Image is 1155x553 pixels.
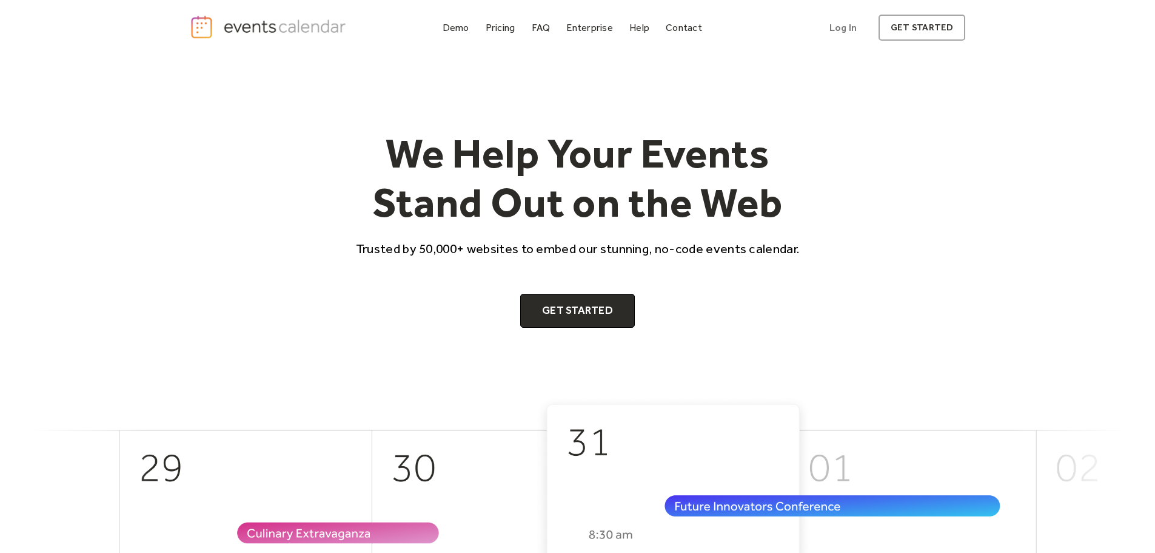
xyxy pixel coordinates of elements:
[661,19,707,36] a: Contact
[624,19,654,36] a: Help
[566,24,612,31] div: Enterprise
[438,19,474,36] a: Demo
[443,24,469,31] div: Demo
[532,24,551,31] div: FAQ
[879,15,965,41] a: get started
[486,24,515,31] div: Pricing
[481,19,520,36] a: Pricing
[817,15,869,41] a: Log In
[629,24,649,31] div: Help
[345,129,811,228] h1: We Help Your Events Stand Out on the Web
[561,19,617,36] a: Enterprise
[666,24,702,31] div: Contact
[527,19,555,36] a: FAQ
[345,240,811,257] p: Trusted by 50,000+ websites to embed our stunning, no-code events calendar.
[520,294,635,328] a: Get Started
